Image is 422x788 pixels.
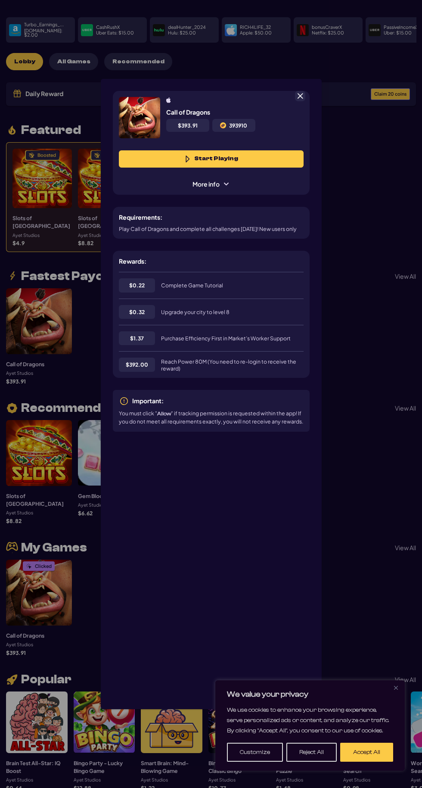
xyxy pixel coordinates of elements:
[132,396,164,405] p: Important:
[119,97,160,138] img: Offer
[119,150,304,168] button: Start Playing
[166,108,210,116] h5: Call of Dragons
[220,122,226,128] img: C2C icon
[161,282,223,289] span: Complete Game Tutorial
[130,334,144,342] span: $ 1.37
[227,743,283,762] button: Customize
[215,680,405,771] div: We value your privacy
[166,97,171,103] img: ios
[119,225,297,233] p: Play Call of Dragons and complete all challenges [DATE]! New users only
[394,686,398,690] img: Close
[157,411,171,417] b: Allow
[178,122,198,129] span: $ 393.91
[161,308,230,315] span: Upgrade your city to level 8
[119,396,129,406] img: exclamationCircleIcon
[340,743,393,762] button: Accept All
[129,308,145,316] span: $ 0.32
[126,361,148,368] span: $ 392.00
[186,180,236,189] span: More info
[129,281,145,289] span: $ 0.22
[119,213,162,222] h5: Requirements:
[161,335,291,342] span: Purchase Efficiency First in Market’s Worker Support
[286,743,337,762] button: Reject All
[119,409,304,426] p: You must click " " if tracking permission is requested within the app! If you do not meet all req...
[227,689,393,700] p: We value your privacy
[229,122,247,129] span: 393910
[227,705,393,736] p: We use cookies to enhance your browsing experience, serve personalized ads or content, and analyz...
[119,257,146,266] h5: Rewards:
[161,358,304,372] span: Reach Power 80M (You need to re-login to receive the reward)
[391,682,401,693] button: Close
